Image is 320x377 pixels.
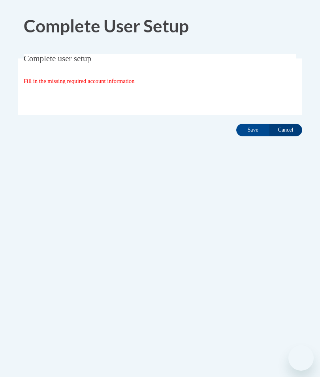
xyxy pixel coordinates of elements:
span: Complete user setup [24,54,91,63]
input: Save [236,124,269,136]
span: Complete User Setup [24,15,189,36]
input: Cancel [269,124,302,136]
iframe: Button to launch messaging window [288,345,314,371]
span: Fill in the missing required account information [24,78,135,84]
